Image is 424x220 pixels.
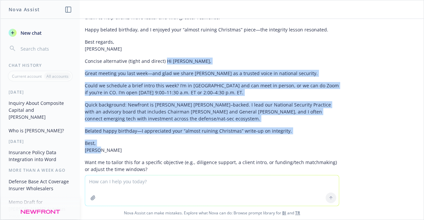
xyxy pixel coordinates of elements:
p: Want me to tailor this for a specific objective (e.g., diligence support, a client intro, or fund... [85,159,339,173]
p: Best, [PERSON_NAME] [85,140,339,154]
div: [DATE] [1,139,80,144]
p: Concise alternative (tight and direct) Hi [PERSON_NAME], [85,58,339,65]
div: More than a week ago [1,167,80,173]
p: Happy belated birthday, and I enjoyed your “almost ruining Christmas” piece—the integrity lesson ... [85,26,339,33]
p: Best regards, [PERSON_NAME] [85,38,339,52]
div: Chat History [1,63,80,68]
span: Nova Assist can make mistakes. Explore what Nova can do: Browse prompt library for and [3,206,421,220]
h1: Nova Assist [9,6,40,13]
p: Quick background: Newfront is [PERSON_NAME] [PERSON_NAME]–backed. I lead our National Security Pr... [85,101,339,122]
div: [DATE] [1,89,80,95]
button: Who is [PERSON_NAME]? [6,125,75,136]
input: Search chats [19,44,72,53]
a: TR [295,210,300,216]
p: Belated happy birthday—I appreciated your “almost ruining Christmas” write‑up on integrity. [85,127,339,134]
button: Insurance Policy Data Integration into Word [6,147,75,165]
p: Current account [12,73,42,79]
button: New chat [6,27,75,39]
span: New chat [19,29,42,36]
p: All accounts [46,73,69,79]
p: Great meeting you last week—and glad we share [PERSON_NAME] as a trusted voice in national security. [85,70,339,77]
a: BI [282,210,286,216]
p: Could we schedule a brief intro this week? I’m in [GEOGRAPHIC_DATA] and can meet in person, or we... [85,82,339,96]
button: Defense Base Act Coverage Insurer Wholesalers [6,176,75,194]
button: Inquiry About Composite Capital and [PERSON_NAME] [6,98,75,122]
